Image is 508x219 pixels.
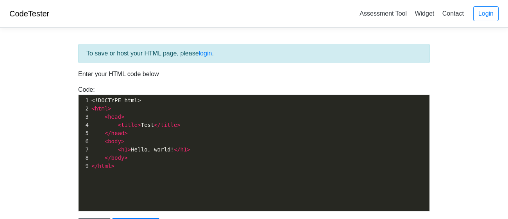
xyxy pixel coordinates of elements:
div: 3 [79,113,90,121]
span: </ [174,146,181,153]
a: CodeTester [9,9,49,18]
div: 4 [79,121,90,129]
div: 9 [79,162,90,170]
span: > [121,114,124,120]
span: > [177,122,180,128]
span: </ [154,122,161,128]
span: title [121,122,138,128]
span: h1 [121,146,128,153]
span: > [111,163,114,169]
div: 6 [79,137,90,146]
div: 5 [79,129,90,137]
span: < [118,146,121,153]
span: < [118,122,121,128]
a: Login [473,6,499,21]
span: > [121,138,124,144]
a: login [199,50,212,57]
span: html [98,163,111,169]
a: Contact [439,7,467,20]
span: head [108,114,121,120]
a: Widget [411,7,437,20]
span: title [161,122,177,128]
span: <!DOCTYPE html> [91,97,141,103]
span: </ [105,155,111,161]
span: </ [105,130,111,136]
span: < [105,138,108,144]
div: 8 [79,154,90,162]
span: body [108,138,121,144]
span: h1 [181,146,187,153]
span: > [138,122,141,128]
div: 1 [79,96,90,105]
span: body [111,155,125,161]
span: > [108,105,111,112]
span: > [124,155,127,161]
div: Code: [72,85,436,212]
span: > [128,146,131,153]
span: > [124,130,127,136]
span: < [91,105,95,112]
div: 2 [79,105,90,113]
span: </ [91,163,98,169]
span: head [111,130,125,136]
div: To save or host your HTML page, please . [78,44,430,63]
span: < [105,114,108,120]
span: > [187,146,190,153]
a: Assessment Tool [356,7,410,20]
p: Enter your HTML code below [78,69,430,79]
span: Hello, world! [91,146,190,153]
span: Test [91,122,181,128]
div: 7 [79,146,90,154]
span: html [95,105,108,112]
